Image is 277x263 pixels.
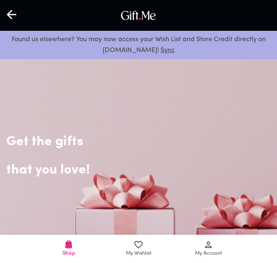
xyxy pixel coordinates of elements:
[104,235,173,263] a: My Wishlist
[195,250,222,258] span: My Account
[161,47,175,54] a: Sync
[173,235,243,263] a: My Account
[34,235,104,263] a: Shop
[7,34,270,56] p: Found us elsewhere? You may now access your Wish List and Store Credit directly on [DOMAIN_NAME]!
[6,105,271,154] h2: Get the gifts
[126,250,151,258] span: My Wishlist
[6,158,271,182] h2: that you love!
[119,9,158,22] img: GiftMe Logo
[62,249,75,257] span: Shop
